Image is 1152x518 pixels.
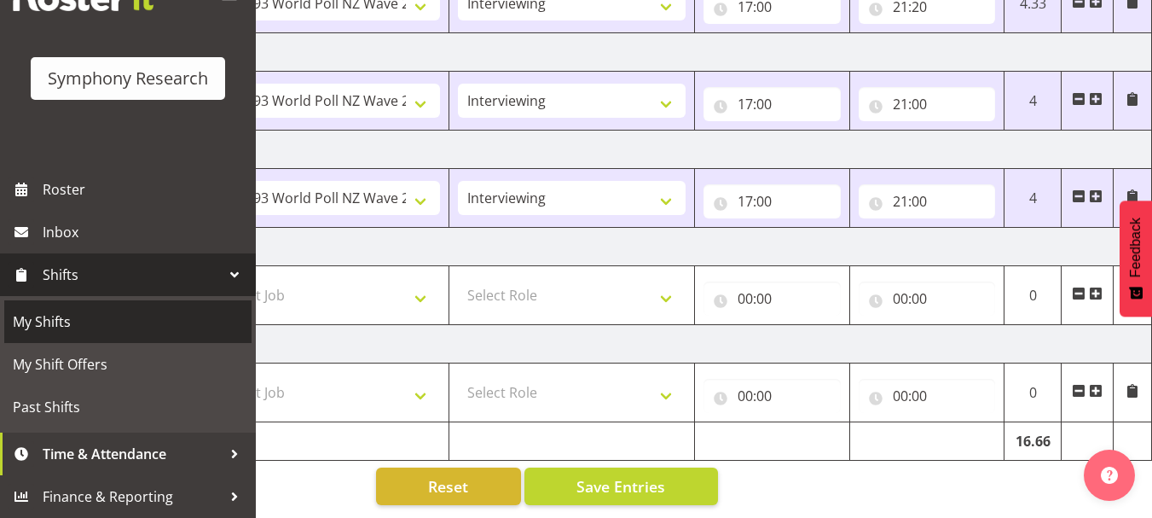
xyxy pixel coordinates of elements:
span: Finance & Reporting [43,484,222,509]
a: My Shift Offers [4,343,252,386]
input: Click to select... [703,87,841,121]
span: My Shifts [13,309,243,335]
td: 4 [1004,169,1062,228]
td: 16.66 [1004,422,1062,461]
img: help-xxl-2.png [1101,467,1118,484]
a: My Shifts [4,300,252,343]
input: Click to select... [703,282,841,316]
button: Save Entries [524,468,718,505]
input: Click to select... [703,184,841,218]
td: 0 [1004,266,1062,325]
a: Past Shifts [4,386,252,428]
input: Click to select... [859,379,996,413]
td: 0 [1004,364,1062,422]
span: Time & Attendance [43,441,222,467]
span: Inbox [43,219,247,245]
input: Click to select... [859,87,996,121]
div: Symphony Research [48,66,208,91]
td: 4 [1004,72,1062,131]
span: Shifts [43,262,222,288]
span: My Shift Offers [13,352,243,377]
span: Reset [428,475,468,498]
span: Feedback [1128,218,1143,277]
span: Save Entries [576,475,665,498]
span: Past Shifts [13,394,243,420]
button: Feedback - Show survey [1120,201,1152,317]
input: Click to select... [703,379,841,413]
input: Click to select... [859,184,996,218]
span: Roster [43,177,247,202]
button: Reset [376,468,521,505]
input: Click to select... [859,282,996,316]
